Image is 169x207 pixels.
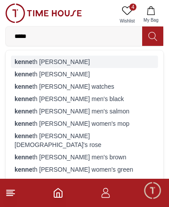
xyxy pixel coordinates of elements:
[15,178,32,185] strong: kenne
[5,4,82,23] img: ...
[11,163,158,176] div: th [PERSON_NAME] women's green
[11,176,158,188] div: th [PERSON_NAME] women's digital
[25,6,40,21] img: Profile picture of Zoe
[13,167,75,178] span: Request a callback
[15,95,32,102] strong: kenne
[4,4,22,22] em: Back
[15,58,32,65] strong: kenne
[140,17,162,23] span: My Bag
[116,18,138,24] span: Wishlist
[13,83,132,112] span: Hello! I'm your Time House Watches Support Assistant. How can I assist you [DATE]?
[16,124,70,140] div: New Enquiry
[15,108,32,115] strong: kenne
[11,68,158,80] div: th [PERSON_NAME]
[123,127,159,137] span: Exchanges
[53,188,63,198] a: Home
[143,181,162,200] div: Chat Widget
[80,127,107,137] span: Services
[15,166,32,173] strong: kenne
[129,4,136,11] span: 4
[11,130,158,151] div: th [PERSON_NAME] [DEMOGRAPHIC_DATA]'s rose
[11,93,158,105] div: th [PERSON_NAME] men's black
[11,80,158,93] div: th [PERSON_NAME] watches
[11,105,158,117] div: th [PERSON_NAME] men's salmon
[15,71,32,78] strong: kenne
[22,127,64,137] span: New Enquiry
[138,4,164,26] button: My Bag
[74,124,113,140] div: Services
[11,56,158,68] div: th [PERSON_NAME]
[15,154,32,161] strong: kenne
[15,120,32,127] strong: kenne
[7,66,169,75] div: [PERSON_NAME]
[85,165,165,181] div: Track your Shipment
[81,144,165,160] div: Nearest Store Locator
[91,167,159,178] span: Track your Shipment
[7,165,81,181] div: Request a callback
[15,83,32,90] strong: kenne
[115,108,138,114] span: 01:17 PM
[15,132,32,139] strong: kenne
[11,151,158,163] div: th [PERSON_NAME] men's brown
[87,147,159,158] span: Nearest Store Locator
[11,117,158,130] div: th [PERSON_NAME] women's mop
[44,9,120,18] div: [PERSON_NAME]
[116,4,138,26] a: 4Wishlist
[118,124,165,140] div: Exchanges
[147,4,165,22] em: Minimize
